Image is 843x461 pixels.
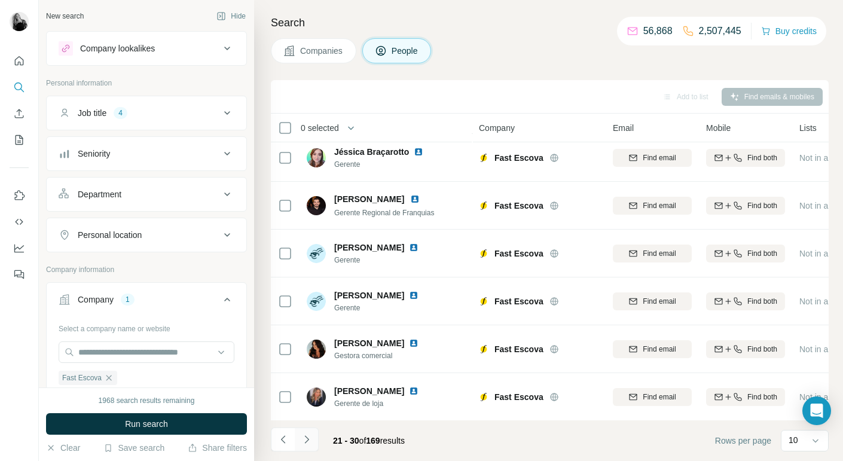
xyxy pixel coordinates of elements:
[479,297,488,306] img: Logo of Fast Escova
[307,292,326,311] img: Avatar
[78,148,110,160] div: Seniority
[706,197,785,215] button: Find both
[78,188,121,200] div: Department
[706,388,785,406] button: Find both
[494,248,543,259] span: Fast Escova
[494,295,543,307] span: Fast Escova
[10,12,29,31] img: Avatar
[271,428,295,451] button: Navigate to previous page
[307,148,326,167] img: Avatar
[799,201,841,210] span: Not in a list
[359,436,366,445] span: of
[10,185,29,206] button: Use Surfe on LinkedIn
[47,221,246,249] button: Personal location
[699,24,741,38] p: 2,507,445
[479,249,488,258] img: Logo of Fast Escova
[307,196,326,215] img: Avatar
[747,200,777,211] span: Find both
[47,34,246,63] button: Company lookalikes
[78,294,114,306] div: Company
[334,255,433,265] span: Gerente
[99,395,195,406] div: 1968 search results remaining
[59,319,234,334] div: Select a company name or website
[125,418,168,430] span: Run search
[613,388,692,406] button: Find email
[414,147,423,157] img: LinkedIn logo
[392,45,419,57] span: People
[706,122,731,134] span: Mobile
[333,436,359,445] span: 21 - 30
[114,108,127,118] div: 4
[613,197,692,215] button: Find email
[80,42,155,54] div: Company lookalikes
[334,159,438,170] span: Gerente
[613,340,692,358] button: Find email
[409,243,419,252] img: LinkedIn logo
[747,296,777,307] span: Find both
[799,249,841,258] span: Not in a list
[799,122,817,134] span: Lists
[333,436,405,445] span: results
[479,392,488,402] img: Logo of Fast Escova
[494,200,543,212] span: Fast Escova
[208,7,254,25] button: Hide
[706,149,785,167] button: Find both
[121,294,135,305] div: 1
[643,24,673,38] p: 56,868
[10,237,29,259] button: Dashboard
[78,229,142,241] div: Personal location
[747,248,777,259] span: Find both
[103,442,164,454] button: Save search
[334,146,409,158] span: Jéssica Braçarotto
[334,242,404,254] span: [PERSON_NAME]
[643,152,676,163] span: Find email
[799,297,841,306] span: Not in a list
[789,434,798,446] p: 10
[747,344,777,355] span: Find both
[494,343,543,355] span: Fast Escova
[334,350,433,361] span: Gestora comercial
[188,442,247,454] button: Share filters
[613,292,692,310] button: Find email
[271,14,829,31] h4: Search
[47,99,246,127] button: Job title4
[334,209,434,217] span: Gerente Regional de Franquias
[10,50,29,72] button: Quick start
[334,194,404,204] span: [PERSON_NAME]
[307,244,326,263] img: Avatar
[307,340,326,359] img: Avatar
[62,373,102,383] span: Fast Escova
[47,139,246,168] button: Seniority
[300,45,344,57] span: Companies
[799,153,841,163] span: Not in a list
[301,122,339,134] span: 0 selected
[802,396,831,425] div: Open Intercom Messenger
[46,264,247,275] p: Company information
[706,245,785,262] button: Find both
[334,398,433,409] span: Gerente de loja
[613,245,692,262] button: Find email
[479,344,488,354] img: Logo of Fast Escova
[334,289,404,301] span: [PERSON_NAME]
[706,292,785,310] button: Find both
[747,392,777,402] span: Find both
[409,386,419,396] img: LinkedIn logo
[46,413,247,435] button: Run search
[643,392,676,402] span: Find email
[613,122,634,134] span: Email
[334,386,404,396] span: [PERSON_NAME]
[46,11,84,22] div: New search
[479,122,515,134] span: Company
[643,248,676,259] span: Find email
[747,152,777,163] span: Find both
[715,435,771,447] span: Rows per page
[479,201,488,210] img: Logo of Fast Escova
[307,387,326,407] img: Avatar
[10,264,29,285] button: Feedback
[295,428,319,451] button: Navigate to next page
[799,392,841,402] span: Not in a list
[761,23,817,39] button: Buy credits
[410,194,420,204] img: LinkedIn logo
[10,77,29,98] button: Search
[706,340,785,358] button: Find both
